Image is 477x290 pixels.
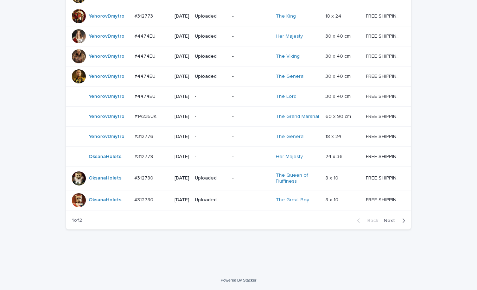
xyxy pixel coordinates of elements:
button: Back [351,217,381,224]
p: - [195,94,227,100]
p: - [195,114,227,120]
a: The Grand Marshal [276,114,319,120]
tr: OksanaHolets #312779#312779 [DATE]--Her Majesty 24 x 3624 x 36 FREE SHIPPING - preview in 1-2 bus... [66,146,411,166]
a: The General [276,74,305,80]
p: Uploaded [195,33,227,39]
a: The Queen of Fluffiness [276,172,320,184]
p: - [195,134,227,140]
p: [DATE] [174,175,189,181]
tr: YehorovDmytro #4474EU#4474EU [DATE]Uploaded-The General 30 x 40 cm30 x 40 cm FREE SHIPPING - prev... [66,66,411,86]
span: Back [363,218,378,223]
p: FREE SHIPPING - preview in 1-2 business days, after your approval delivery will take 5-10 b.d. [366,12,401,19]
tr: YehorovDmytro #4474EU#4474EU [DATE]--The Lord 30 x 40 cm30 x 40 cm FREE SHIPPING - preview in 1-2... [66,86,411,106]
p: FREE SHIPPING - preview in 1-2 business days, after your approval delivery will take 6-10 busines... [366,32,401,39]
a: YehorovDmytro [89,33,125,39]
a: Her Majesty [276,154,303,160]
p: #312776 [134,132,155,140]
p: FREE SHIPPING - preview in 1-2 business days, after your approval delivery will take 6-10 busines... [366,72,401,80]
p: - [195,154,227,160]
a: The Great Boy [276,197,309,203]
p: #312779 [134,152,155,160]
tr: YehorovDmytro #14235UK#14235UK [DATE]--The Grand Marshal 60 x 90 cm60 x 90 cm FREE SHIPPING - pre... [66,106,411,126]
tr: OksanaHolets #312780#312780 [DATE]Uploaded-The Queen of Fluffiness 8 x 108 x 10 FREE SHIPPING - p... [66,166,411,190]
p: 30 x 40 cm [325,92,352,100]
a: OksanaHolets [89,154,121,160]
p: - [232,74,270,80]
a: YehorovDmytro [89,134,125,140]
p: [DATE] [174,13,189,19]
p: #14235UK [134,112,158,120]
p: Uploaded [195,13,227,19]
a: Her Majesty [276,33,303,39]
p: Uploaded [195,53,227,59]
p: 30 x 40 cm [325,72,352,80]
a: YehorovDmytro [89,94,125,100]
p: #4474EU [134,52,157,59]
p: FREE SHIPPING - preview in 1-2 business days, after your approval delivery will take 6-10 busines... [366,52,401,59]
span: Next [384,218,399,223]
p: [DATE] [174,74,189,80]
tr: YehorovDmytro #312776#312776 [DATE]--The General 18 x 2418 x 24 FREE SHIPPING - preview in 1-2 bu... [66,126,411,146]
p: #4474EU [134,32,157,39]
p: [DATE] [174,94,189,100]
p: [DATE] [174,154,189,160]
p: - [232,13,270,19]
p: [DATE] [174,33,189,39]
p: #312773 [134,12,154,19]
p: #312780 [134,174,155,181]
p: FREE SHIPPING - preview in 1-2 business days, after your approval delivery will take 6-10 busines... [366,92,401,100]
p: - [232,175,270,181]
p: - [232,197,270,203]
p: - [232,53,270,59]
p: #4474EU [134,72,157,80]
p: FREE SHIPPING - preview in 1-2 business days, after your approval delivery will take 5-10 b.d. [366,174,401,181]
p: 18 x 24 [325,132,343,140]
a: YehorovDmytro [89,114,125,120]
a: YehorovDmytro [89,74,125,80]
p: FREE SHIPPING - preview in 1-2 business days, after your approval delivery will take 5-10 b.d. [366,132,401,140]
tr: YehorovDmytro #4474EU#4474EU [DATE]Uploaded-The Viking 30 x 40 cm30 x 40 cm FREE SHIPPING - previ... [66,46,411,66]
p: Uploaded [195,197,227,203]
p: FREE SHIPPING - preview in 1-2 business days, after your approval delivery will take 5-10 b.d. [366,152,401,160]
p: #4474EU [134,92,157,100]
p: 18 x 24 [325,12,343,19]
button: Next [381,217,411,224]
a: YehorovDmytro [89,13,125,19]
a: OksanaHolets [89,197,121,203]
p: - [232,114,270,120]
a: The General [276,134,305,140]
a: The Viking [276,53,300,59]
tr: OksanaHolets #312780#312780 [DATE]Uploaded-The Great Boy 8 x 108 x 10 FREE SHIPPING - preview in ... [66,190,411,210]
p: 24 x 36 [325,152,344,160]
p: 60 x 90 cm [325,112,352,120]
p: [DATE] [174,114,189,120]
a: Powered By Stacker [221,278,256,282]
tr: YehorovDmytro #4474EU#4474EU [DATE]Uploaded-Her Majesty 30 x 40 cm30 x 40 cm FREE SHIPPING - prev... [66,26,411,46]
p: 1 of 2 [66,212,88,229]
a: OksanaHolets [89,175,121,181]
p: 30 x 40 cm [325,32,352,39]
p: FREE SHIPPING - preview in 1-2 business days, after your approval delivery will take 5-10 b.d. [366,196,401,203]
a: The Lord [276,94,297,100]
p: [DATE] [174,53,189,59]
p: - [232,134,270,140]
p: [DATE] [174,197,189,203]
p: [DATE] [174,134,189,140]
p: - [232,33,270,39]
p: 8 x 10 [325,174,340,181]
p: Uploaded [195,74,227,80]
p: - [232,154,270,160]
p: - [232,94,270,100]
a: YehorovDmytro [89,53,125,59]
a: The King [276,13,296,19]
p: #312780 [134,196,155,203]
p: Uploaded [195,175,227,181]
tr: YehorovDmytro #312773#312773 [DATE]Uploaded-The King 18 x 2418 x 24 FREE SHIPPING - preview in 1-... [66,6,411,26]
p: FREE SHIPPING - preview in 1-2 business days, after your approval delivery will take 10-12 busine... [366,112,401,120]
p: 30 x 40 cm [325,52,352,59]
p: 8 x 10 [325,196,340,203]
